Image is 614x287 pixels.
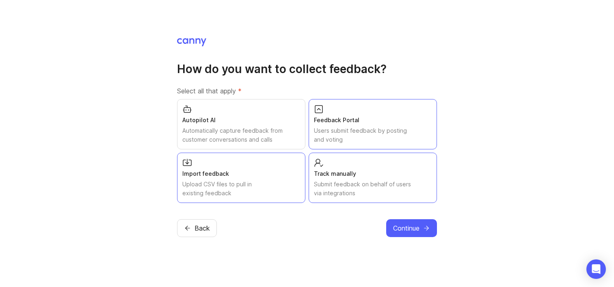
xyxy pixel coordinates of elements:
div: Automatically capture feedback from customer conversations and calls [182,126,300,144]
div: Upload CSV files to pull in existing feedback [182,180,300,198]
button: Continue [386,219,437,237]
span: Back [195,223,210,233]
div: Import feedback [182,169,300,178]
div: Feedback Portal [314,116,432,125]
button: Import feedbackUpload CSV files to pull in existing feedback [177,153,305,203]
div: Open Intercom Messenger [586,259,606,279]
div: Users submit feedback by posting and voting [314,126,432,144]
button: Feedback PortalUsers submit feedback by posting and voting [309,99,437,149]
span: Continue [393,223,419,233]
label: Select all that apply [177,86,437,96]
button: Autopilot AIAutomatically capture feedback from customer conversations and calls [177,99,305,149]
div: Submit feedback on behalf of users via integrations [314,180,432,198]
div: Track manually [314,169,432,178]
img: Canny Home [177,38,206,46]
h1: How do you want to collect feedback? [177,62,437,76]
button: Back [177,219,217,237]
button: Track manuallySubmit feedback on behalf of users via integrations [309,153,437,203]
div: Autopilot AI [182,116,300,125]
